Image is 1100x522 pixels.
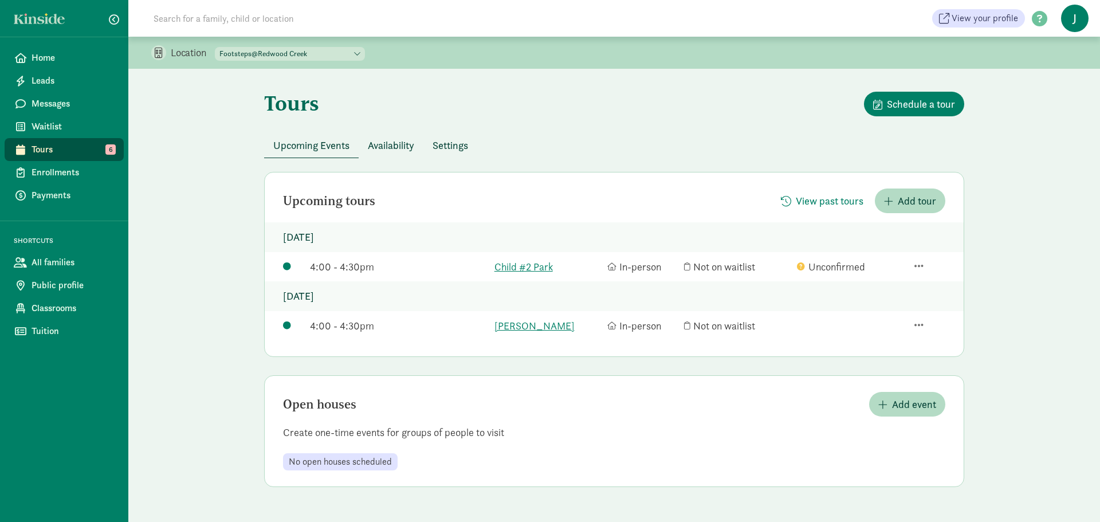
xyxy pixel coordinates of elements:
[423,133,477,158] button: Settings
[32,278,115,292] span: Public profile
[5,115,124,138] a: Waitlist
[433,138,468,153] span: Settings
[494,259,602,274] a: Child #2 Park
[5,138,124,161] a: Tours 6
[684,259,791,274] div: Not on waitlist
[32,51,115,65] span: Home
[952,11,1018,25] span: View your profile
[171,46,215,60] p: Location
[32,189,115,202] span: Payments
[32,97,115,111] span: Messages
[283,194,375,208] h2: Upcoming tours
[265,426,964,439] p: Create one-time events for groups of people to visit
[32,143,115,156] span: Tours
[32,324,115,338] span: Tuition
[5,251,124,274] a: All families
[32,74,115,88] span: Leads
[310,259,488,274] div: 4:00 - 4:30pm
[875,189,945,213] button: Add tour
[772,189,873,213] button: View past tours
[359,133,423,158] button: Availability
[289,457,392,467] span: No open houses scheduled
[5,274,124,297] a: Public profile
[5,184,124,207] a: Payments
[368,138,414,153] span: Availability
[5,297,124,320] a: Classrooms
[892,397,936,412] span: Add event
[32,301,115,315] span: Classrooms
[265,222,964,252] p: [DATE]
[264,92,319,115] h1: Tours
[932,9,1025,28] a: View your profile
[898,193,936,209] span: Add tour
[1061,5,1089,32] span: J
[869,392,945,417] button: Add event
[797,259,904,274] div: Unconfirmed
[5,46,124,69] a: Home
[310,318,488,333] div: 4:00 - 4:30pm
[772,195,873,208] a: View past tours
[5,161,124,184] a: Enrollments
[607,318,679,333] div: In-person
[494,318,602,333] a: [PERSON_NAME]
[5,320,124,343] a: Tuition
[105,144,116,155] span: 6
[265,281,964,311] p: [DATE]
[1043,467,1100,522] iframe: Chat Widget
[5,92,124,115] a: Messages
[32,256,115,269] span: All families
[32,166,115,179] span: Enrollments
[607,259,679,274] div: In-person
[264,133,359,158] button: Upcoming Events
[147,7,468,30] input: Search for a family, child or location
[864,92,964,116] button: Schedule a tour
[5,69,124,92] a: Leads
[684,318,791,333] div: Not on waitlist
[796,193,863,209] span: View past tours
[283,398,356,411] h2: Open houses
[273,138,349,153] span: Upcoming Events
[887,96,955,112] span: Schedule a tour
[32,120,115,134] span: Waitlist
